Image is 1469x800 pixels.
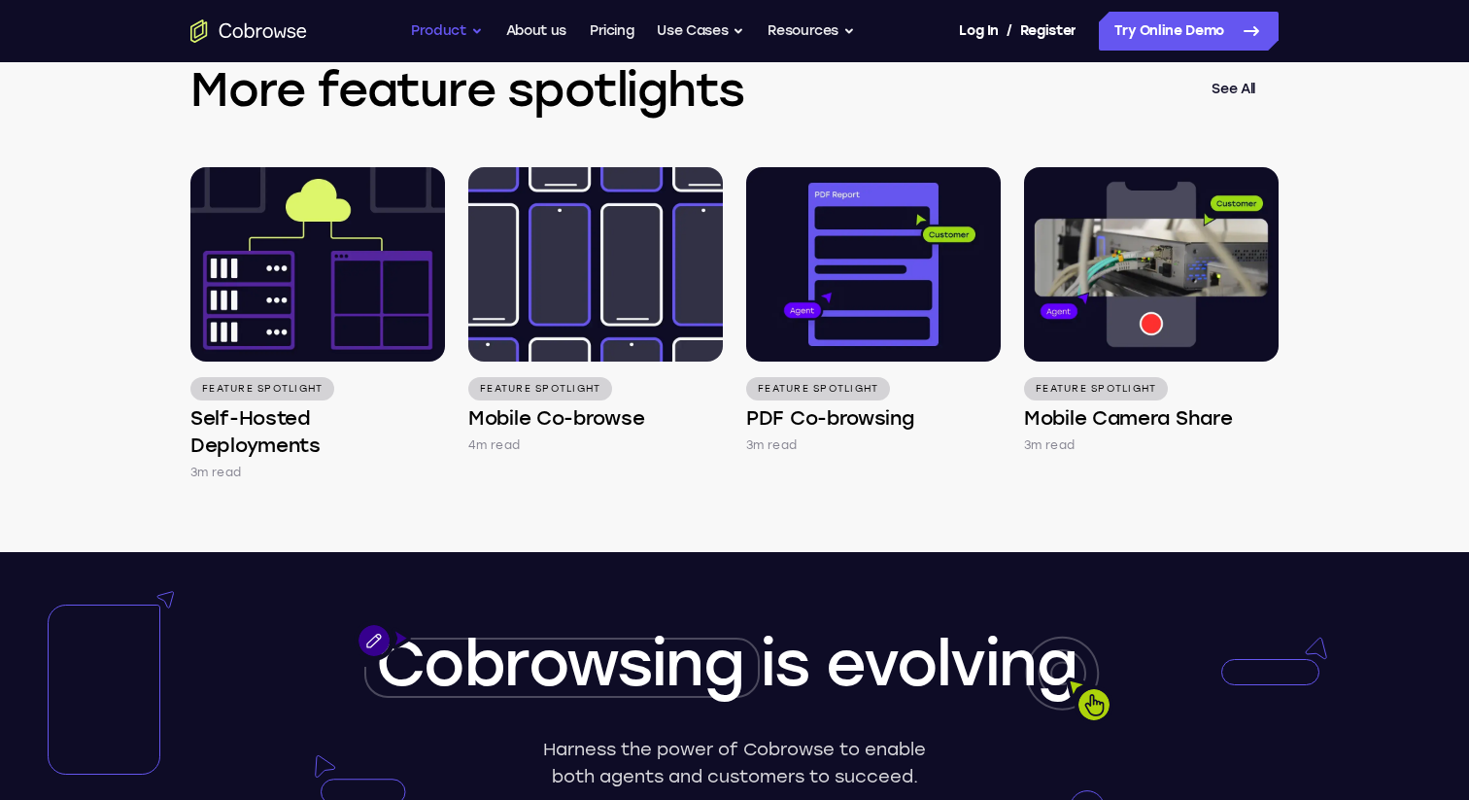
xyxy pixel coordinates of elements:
[1188,66,1279,113] a: See All
[1007,19,1012,43] span: /
[746,404,914,432] h4: PDF Co-browsing
[376,626,743,701] span: Cobrowsing
[590,12,634,51] a: Pricing
[411,12,483,51] button: Product
[190,463,241,482] p: 3m read
[1024,167,1279,455] a: Feature Spotlight Mobile Camera Share 3m read
[1099,12,1279,51] a: Try Online Demo
[190,167,445,362] img: Self-Hosted Deployments
[468,435,520,455] p: 4m read
[1024,404,1232,432] h4: Mobile Camera Share
[506,12,566,51] a: About us
[959,12,998,51] a: Log In
[190,404,445,459] h4: Self-Hosted Deployments
[190,19,307,43] a: Go to the home page
[190,167,445,482] a: Feature Spotlight Self-Hosted Deployments 3m read
[657,12,744,51] button: Use Cases
[1024,377,1168,400] p: Feature Spotlight
[746,167,1001,455] a: Feature Spotlight PDF Co-browsing 3m read
[1020,12,1076,51] a: Register
[468,167,723,362] img: Mobile Co-browse
[746,435,797,455] p: 3m read
[468,167,723,455] a: Feature Spotlight Mobile Co-browse 4m read
[746,377,890,400] p: Feature Spotlight
[1024,167,1279,362] img: Mobile Camera Share
[1024,435,1075,455] p: 3m read
[768,12,855,51] button: Resources
[468,377,612,400] p: Feature Spotlight
[536,736,934,790] p: Harness the power of Cobrowse to enable both agents and customers to succeed.
[826,626,1076,701] span: evolving
[190,58,1188,121] h3: More feature spotlights
[746,167,1001,362] img: PDF Co-browsing
[190,377,334,400] p: Feature Spotlight
[468,404,644,432] h4: Mobile Co-browse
